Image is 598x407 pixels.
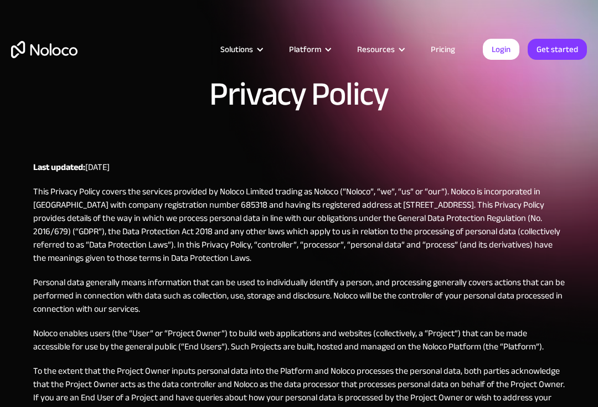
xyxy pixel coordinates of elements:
[483,39,519,60] a: Login
[33,159,85,176] strong: Last updated:
[33,327,565,353] p: Noloco enables users (the “User” or “Project Owner”) to build web applications and websites (coll...
[417,42,469,56] a: Pricing
[33,276,565,316] p: Personal data generally means information that can be used to individually identify a person, and...
[209,78,388,111] h1: Privacy Policy
[207,42,275,56] div: Solutions
[528,39,587,60] a: Get started
[289,42,321,56] div: Platform
[275,42,343,56] div: Platform
[220,42,253,56] div: Solutions
[33,185,565,265] p: This Privacy Policy covers the services provided by Noloco Limited trading as Noloco (“Noloco”, “...
[11,41,78,58] a: home
[357,42,395,56] div: Resources
[33,161,565,174] p: [DATE]
[343,42,417,56] div: Resources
